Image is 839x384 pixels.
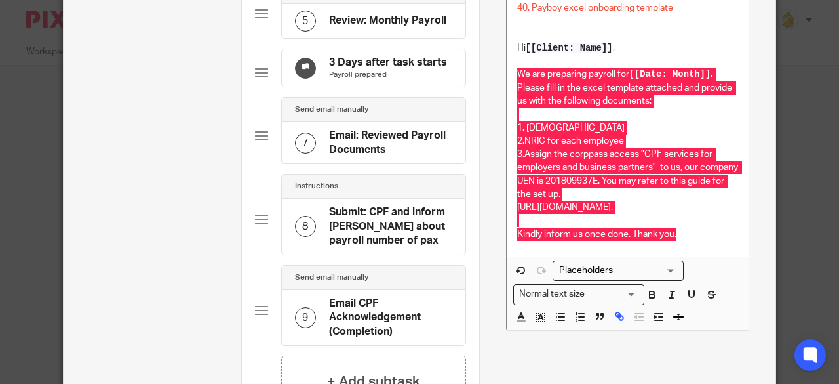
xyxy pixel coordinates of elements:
h4: Email CPF Acknowledgement (Completion) [329,297,452,339]
div: 7 [295,133,316,154]
div: 5 [295,11,316,32]
h4: Instructions [295,181,338,192]
p: . [517,201,739,214]
div: Search for option [553,261,684,281]
h4: 3 Days after task starts [329,56,447,70]
p: We are preparing payroll for . Please fill in the excel template attached and provide us with the... [517,68,739,108]
h4: Send email manually [295,272,368,283]
p: 2.NRIC for each employee [517,135,739,148]
div: 8 [295,216,316,237]
div: Text styles [513,284,644,305]
div: 9 [295,307,316,328]
div: Search for option [513,284,644,305]
input: Search for option [589,288,636,301]
p: Hi , [517,41,739,54]
p: 3.Assign the corppass access "CPF services for employers and business partners" to us, our compan... [517,148,739,201]
h4: Send email manually [295,104,368,115]
p: Payroll prepared [329,70,447,80]
span: [[Client: Name]] [526,43,613,53]
span: [[Date: Month]] [629,69,711,79]
h4: Review: Monthly Payroll [329,14,446,28]
h4: Submit: CPF and inform [PERSON_NAME] about payroll number of pax [329,205,452,247]
div: Placeholders [553,261,684,281]
span: Normal text size [517,288,588,301]
a: [URL][DOMAIN_NAME] [517,203,611,212]
input: Search for option [555,264,676,278]
h4: Email: Reviewed Payroll Documents [329,129,452,157]
p: 1. [DEMOGRAPHIC_DATA] [517,121,739,135]
p: Kindly inform us once done. Thank you. [517,228,739,241]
